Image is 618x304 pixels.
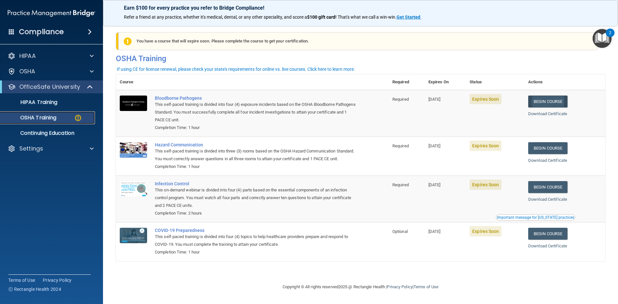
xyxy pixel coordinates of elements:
[470,226,501,236] span: Expires Soon
[8,7,95,20] img: PMB logo
[528,228,567,240] a: Begin Course
[528,96,567,107] a: Begin Course
[414,284,438,289] a: Terms of Use
[116,74,151,90] th: Course
[118,32,598,50] div: You have a course that will expire soon. Please complete the course to get your certification.
[124,37,132,45] img: exclamation-circle-solid-warning.7ed2984d.png
[155,228,356,233] a: COVID-19 Preparedness
[155,248,356,256] div: Completion Time: 1 hour
[528,244,567,248] a: Download Certificate
[392,143,409,148] span: Required
[155,124,356,132] div: Completion Time: 1 hour
[19,52,36,60] p: HIPAA
[155,163,356,170] div: Completion Time: 1 hour
[8,83,93,91] a: OfficeSafe University
[528,197,567,202] a: Download Certificate
[392,182,409,187] span: Required
[593,29,612,48] button: Open Resource Center, 2 new notifications
[392,97,409,102] span: Required
[528,111,567,116] a: Download Certificate
[19,68,35,75] p: OSHA
[528,142,567,154] a: Begin Course
[155,147,356,163] div: This self-paced training is divided into three (3) rooms based on the OSHA Hazard Communication S...
[155,209,356,217] div: Completion Time: 2 hours
[428,97,441,102] span: [DATE]
[335,14,397,20] span: ! That's what we call a win-win.
[4,115,56,121] p: OSHA Training
[155,142,356,147] a: Hazard Communication
[428,229,441,234] span: [DATE]
[4,130,92,136] p: Continuing Education
[470,94,501,104] span: Expires Soon
[466,74,524,90] th: Status
[470,180,501,190] span: Expires Soon
[470,141,501,151] span: Expires Soon
[124,5,597,11] p: Earn $100 for every practice you refer to Bridge Compliance!
[155,186,356,209] div: This on-demand webinar is divided into four (4) parts based on the essential components of an inf...
[528,181,567,193] a: Begin Course
[428,182,441,187] span: [DATE]
[397,14,421,20] a: Get Started
[19,83,80,91] p: OfficeSafe University
[43,277,72,283] a: Privacy Policy
[425,74,466,90] th: Expires On
[117,67,355,71] div: If using CE for license renewal, please check your state's requirements for online vs. live cours...
[155,233,356,248] div: This self-paced training is divided into four (4) topics to help healthcare providers prepare and...
[74,114,82,122] img: warning-circle.0cc9ac19.png
[392,229,408,234] span: Optional
[124,14,307,20] span: Refer a friend at any practice, whether it's medical, dental, or any other speciality, and score a
[8,68,94,75] a: OSHA
[389,74,425,90] th: Required
[155,96,356,101] a: Bloodborne Pathogens
[8,145,94,152] a: Settings
[4,99,57,106] p: HIPAA Training
[497,216,574,219] div: Important message for [US_STATE] practices
[528,158,567,163] a: Download Certificate
[155,101,356,124] div: This self-paced training is divided into four (4) exposure incidents based on the OSHA Bloodborne...
[116,66,356,72] button: If using CE for license renewal, please check your state's requirements for online vs. live cours...
[524,74,605,90] th: Actions
[19,145,43,152] p: Settings
[19,27,64,36] h4: Compliance
[8,277,35,283] a: Terms of Use
[307,14,335,20] strong: $100 gift card
[428,143,441,148] span: [DATE]
[155,181,356,186] a: Infection Control
[243,277,478,297] div: Copyright © All rights reserved 2025 @ Rectangle Health | |
[116,54,605,63] h4: OSHA Training
[8,52,94,60] a: HIPAA
[387,284,412,289] a: Privacy Policy
[8,286,61,292] span: Ⓒ Rectangle Health 2024
[496,214,575,221] button: Read this if you are a dental practitioner in the state of CA
[609,33,611,41] div: 2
